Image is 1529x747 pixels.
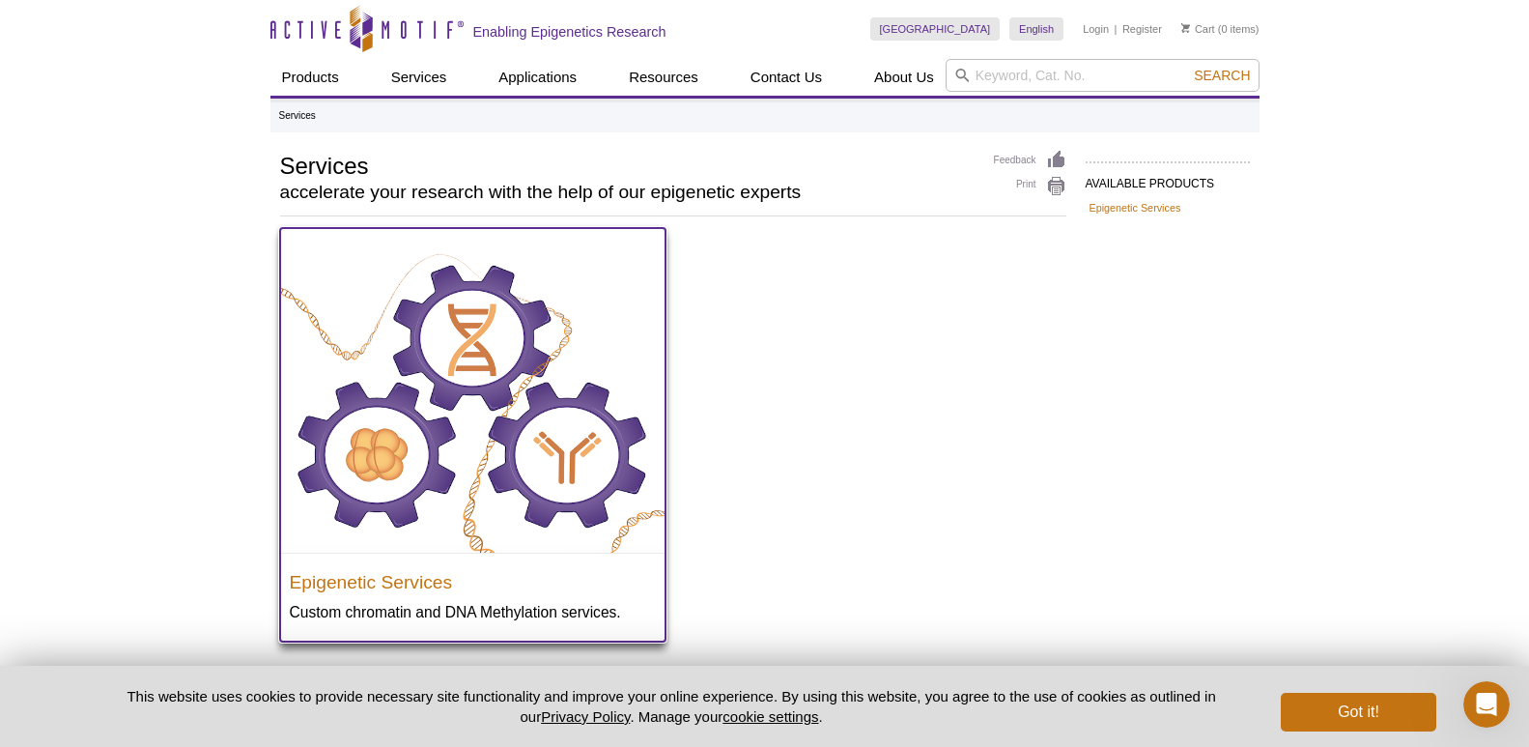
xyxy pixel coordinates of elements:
[1009,17,1063,41] a: English
[617,59,710,96] a: Resources
[1090,199,1181,216] a: Epigenetic Services
[270,59,351,96] a: Products
[994,176,1066,197] a: Print
[94,686,1250,727] p: This website uses cookies to provide necessary site functionality and improve your online experie...
[487,59,588,96] a: Applications
[1181,22,1215,36] a: Cart
[863,59,946,96] a: About Us
[722,708,818,725] button: cookie settings
[1122,22,1162,36] a: Register
[1181,17,1260,41] li: (0 items)
[870,17,1001,41] a: [GEOGRAPHIC_DATA]
[280,228,665,641] a: Active Motif End-to-end Epigenetic Services Epigenetic Services Custom chromatin and DNA Methylat...
[1281,693,1435,732] button: Got it!
[739,59,834,96] a: Contact Us
[1194,68,1250,83] span: Search
[1188,67,1256,84] button: Search
[290,563,656,592] h3: Epigenetic Services
[280,228,665,553] img: Active Motif End-to-end Epigenetic Services
[279,110,316,121] li: Services
[1181,23,1190,33] img: Your Cart
[290,602,656,622] p: Custom chromatin and DNA Methylation services.
[1086,161,1250,196] h2: AVAILABLE PRODUCTS
[280,184,975,201] h2: accelerate your research with the help of our epigenetic experts
[1463,681,1510,728] iframe: Intercom live chat
[994,150,1066,171] a: Feedback
[541,708,630,725] a: Privacy Policy
[473,23,666,41] h2: Enabling Epigenetics Research
[380,59,459,96] a: Services
[1083,22,1109,36] a: Login
[280,150,975,179] h1: Services
[1115,17,1118,41] li: |
[946,59,1260,92] input: Keyword, Cat. No.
